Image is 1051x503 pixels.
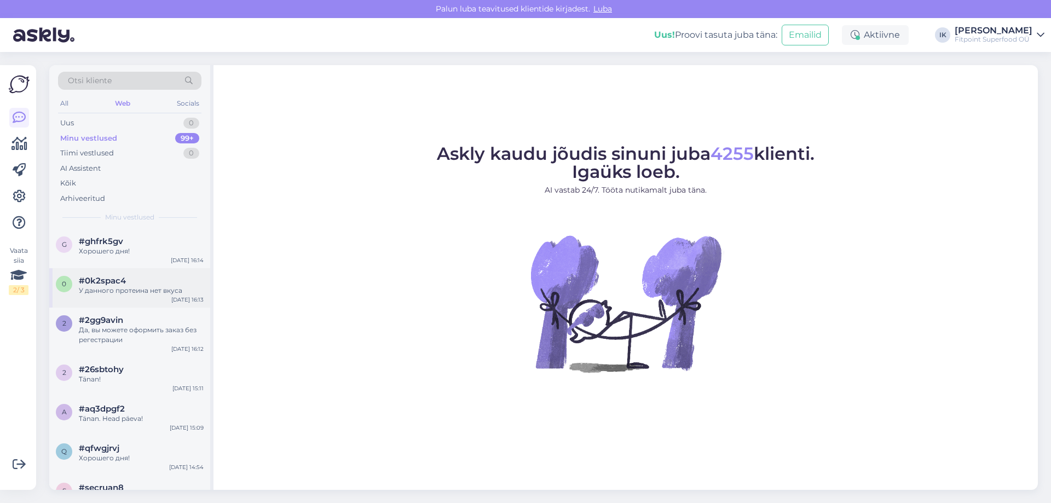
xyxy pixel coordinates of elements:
[437,184,815,196] p: AI vastab 24/7. Tööta nutikamalt juba täna.
[105,212,154,222] span: Minu vestlused
[62,280,66,288] span: 0
[183,148,199,159] div: 0
[654,28,777,42] div: Proovi tasuta juba täna:
[654,30,675,40] b: Uus!
[79,443,119,453] span: #qfwgjrvj
[955,35,1032,44] div: Fitpoint Superfood OÜ
[9,246,28,295] div: Vaata siia
[113,96,132,111] div: Web
[9,74,30,95] img: Askly Logo
[935,27,950,43] div: IK
[79,325,204,345] div: Да, вы можете оформить заказ без регестрации
[60,133,117,144] div: Minu vestlused
[171,296,204,304] div: [DATE] 16:13
[79,483,124,493] span: #secruan8
[175,133,199,144] div: 99+
[79,374,204,384] div: Tänan!
[527,205,724,402] img: No Chat active
[172,384,204,392] div: [DATE] 15:11
[60,118,74,129] div: Uus
[169,463,204,471] div: [DATE] 14:54
[61,447,67,455] span: q
[62,240,67,248] span: g
[79,286,204,296] div: У данного протеина нет вкуса
[79,236,123,246] span: #ghfrk5gv
[62,368,66,377] span: 2
[171,345,204,353] div: [DATE] 16:12
[60,193,105,204] div: Arhiveeritud
[79,404,125,414] span: #aq3dpgf2
[955,26,1032,35] div: [PERSON_NAME]
[437,143,815,182] span: Askly kaudu jõudis sinuni juba klienti. Igaüks loeb.
[170,424,204,432] div: [DATE] 15:09
[79,276,126,286] span: #0k2spac4
[79,414,204,424] div: Tänan. Head päeva!
[79,453,204,463] div: Хорошего дня!
[62,319,66,327] span: 2
[9,285,28,295] div: 2 / 3
[175,96,201,111] div: Socials
[60,163,101,174] div: AI Assistent
[171,256,204,264] div: [DATE] 16:14
[58,96,71,111] div: All
[60,178,76,189] div: Kõik
[62,487,66,495] span: s
[79,246,204,256] div: Хорошего дня!
[79,365,124,374] span: #26sbtohy
[782,25,829,45] button: Emailid
[60,148,114,159] div: Tiimi vestlused
[79,315,123,325] span: #2gg9avin
[68,75,112,86] span: Otsi kliente
[590,4,615,14] span: Luba
[711,143,754,164] span: 4255
[183,118,199,129] div: 0
[955,26,1044,44] a: [PERSON_NAME]Fitpoint Superfood OÜ
[62,408,67,416] span: a
[842,25,909,45] div: Aktiivne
